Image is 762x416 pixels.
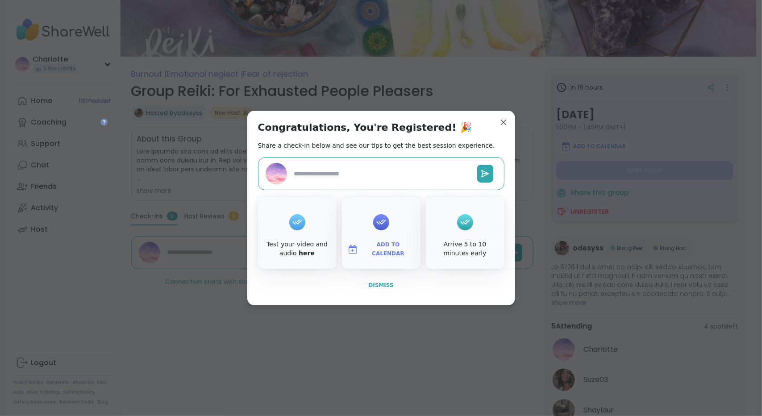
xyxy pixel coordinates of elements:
iframe: Spotlight [100,118,108,125]
span: Add to Calendar [362,241,415,258]
h2: Share a check-in below and see our tips to get the best session experience. [258,141,495,150]
span: Dismiss [368,282,393,288]
div: Test your video and audio [260,240,335,258]
button: Add to Calendar [344,240,419,259]
div: Arrive 5 to 10 minutes early [428,240,503,258]
h1: Congratulations, You're Registered! 🎉 [258,121,472,134]
img: CharIotte [266,163,287,184]
img: ShareWell Logomark [347,244,358,255]
a: here [299,250,315,257]
button: Dismiss [258,276,504,295]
